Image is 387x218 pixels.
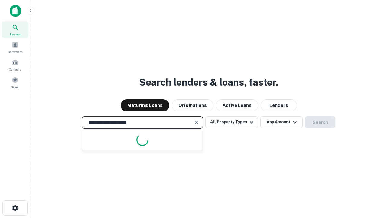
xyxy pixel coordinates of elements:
[261,99,297,111] button: Lenders
[9,67,21,72] span: Contacts
[2,39,28,55] a: Borrowers
[2,57,28,73] a: Contacts
[139,75,278,90] h3: Search lenders & loans, faster.
[2,74,28,91] a: Saved
[10,5,21,17] img: capitalize-icon.png
[10,32,21,37] span: Search
[121,99,169,111] button: Maturing Loans
[11,84,20,89] span: Saved
[205,116,258,128] button: All Property Types
[192,118,201,127] button: Clear
[357,170,387,199] iframe: Chat Widget
[216,99,258,111] button: Active Loans
[8,49,22,54] span: Borrowers
[2,21,28,38] a: Search
[260,116,303,128] button: Any Amount
[172,99,213,111] button: Originations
